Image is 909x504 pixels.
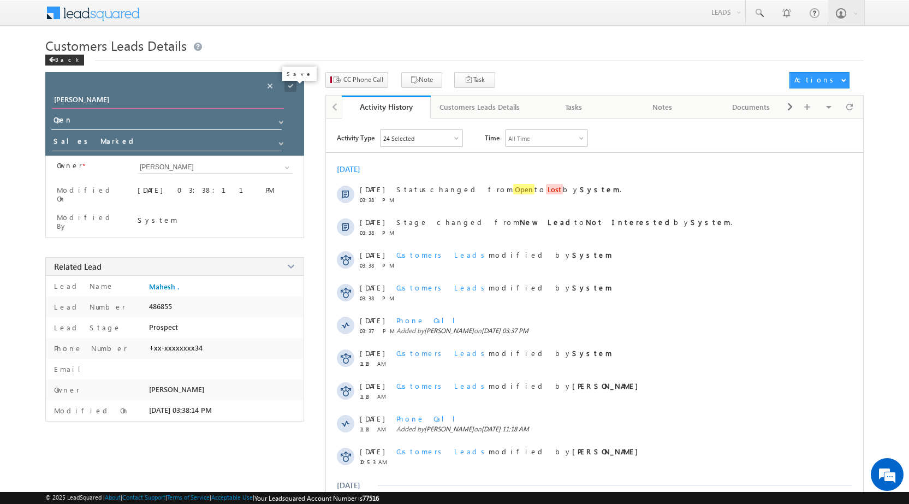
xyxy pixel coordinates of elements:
[572,283,612,292] strong: System
[572,447,644,456] strong: [PERSON_NAME]
[57,213,124,230] label: Modified By
[586,217,674,227] strong: Not Interested
[51,406,129,415] label: Modified On
[105,494,121,501] a: About
[149,385,204,394] span: [PERSON_NAME]
[454,72,495,88] button: Task
[716,100,786,114] div: Documents
[350,102,423,112] div: Activity History
[51,113,282,130] input: Status
[396,348,489,358] span: Customers Leads
[431,96,530,118] a: Customers Leads Details
[149,343,203,352] span: +xx-xxxxxxxx34
[51,343,127,353] label: Phone Number
[513,184,534,194] span: Open
[51,281,114,290] label: Lead Name
[396,184,621,194] span: changed from to by .
[287,70,312,78] p: Save
[51,134,282,151] input: Stage
[538,100,609,114] div: Tasks
[19,57,46,72] img: d_60004797649_company_0_60004797649
[439,100,520,114] div: Customers Leads Details
[51,385,80,394] label: Owner
[396,316,464,325] span: Phone Call
[396,348,612,358] span: modified by
[627,100,698,114] div: Notes
[342,96,431,118] a: Activity History
[51,323,121,332] label: Lead Stage
[424,425,474,433] span: [PERSON_NAME]
[396,414,464,423] span: Phone Call
[396,447,489,456] span: Customers Leads
[530,96,619,118] a: Tasks
[138,215,293,224] div: System
[360,348,384,358] span: [DATE]
[396,283,612,292] span: modified by
[148,336,198,351] em: Start Chat
[45,37,187,54] span: Customers Leads Details
[254,494,379,502] span: Your Leadsquared Account Number is
[149,406,212,414] span: [DATE] 03:38:14 PM
[396,381,644,390] span: modified by
[279,162,293,173] a: Show All Items
[396,250,612,259] span: modified by
[520,217,574,227] strong: New Lead
[360,250,384,259] span: [DATE]
[360,316,384,325] span: [DATE]
[396,185,430,194] span: Status
[508,135,530,142] div: All Time
[337,164,372,174] div: [DATE]
[45,494,379,502] span: © 2025 LeadSquared | | | | |
[396,250,489,259] span: Customers Leads
[360,262,393,269] span: 03:38 PM
[363,494,379,502] span: 77516
[149,302,172,311] span: 486855
[14,101,199,327] textarea: Type your message and hit 'Enter'
[360,360,393,367] span: 11:18 AM
[396,447,644,456] span: modified by
[57,161,82,170] label: Owner
[325,72,388,88] button: CC Phone Call
[343,75,383,85] span: CC Phone Call
[401,72,442,88] button: Note
[52,93,284,109] input: Opportunity Name Opportunity Name
[572,381,644,390] strong: [PERSON_NAME]
[572,348,612,358] strong: System
[167,494,210,501] a: Terms of Service
[485,129,500,146] span: Time
[57,186,124,203] label: Modified On
[179,5,205,32] div: Minimize live chat window
[383,135,414,142] div: 24 Selected
[360,197,393,203] span: 03:38 PM
[51,302,126,311] label: Lead Number
[54,261,102,272] span: Related Lead
[273,135,287,146] a: Show All Items
[360,393,393,400] span: 11:18 AM
[149,323,178,331] span: Prospect
[572,250,612,259] strong: System
[360,381,384,390] span: [DATE]
[360,447,384,456] span: [DATE]
[707,96,796,118] a: Documents
[396,381,489,390] span: Customers Leads
[360,283,384,292] span: [DATE]
[482,425,529,433] span: [DATE] 11:18 AM
[360,217,384,227] span: [DATE]
[396,283,489,292] span: Customers Leads
[360,426,393,432] span: 11:18 AM
[149,282,179,291] a: Mahesh .
[45,55,84,66] div: Back
[138,185,293,200] div: [DATE] 03:38:11 PM
[482,327,528,335] span: [DATE] 03:37 PM
[360,414,384,423] span: [DATE]
[337,129,375,146] span: Activity Type
[273,114,287,125] a: Show All Items
[789,72,849,88] button: Actions
[691,217,730,227] strong: System
[57,57,183,72] div: Chat with us now
[396,327,817,335] span: Added by on
[360,185,384,194] span: [DATE]
[360,328,393,334] span: 03:37 PM
[360,459,393,465] span: 10:53 AM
